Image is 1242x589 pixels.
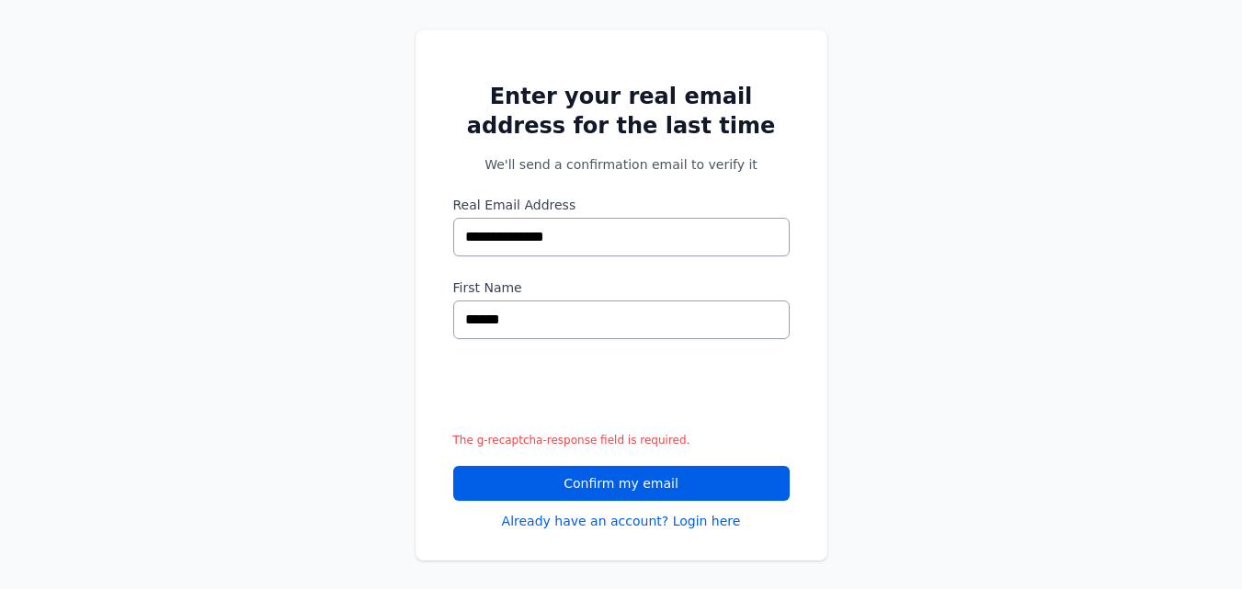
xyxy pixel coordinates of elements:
label: Real Email Address [453,196,790,214]
label: First Name [453,278,790,297]
h2: Enter your real email address for the last time [453,82,790,141]
button: Confirm my email [453,466,790,501]
p: We'll send a confirmation email to verify it [453,155,790,174]
div: The g-recaptcha-response field is required. [453,433,790,447]
iframe: reCAPTCHA [453,361,733,433]
a: Already have an account? Login here [502,512,741,530]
